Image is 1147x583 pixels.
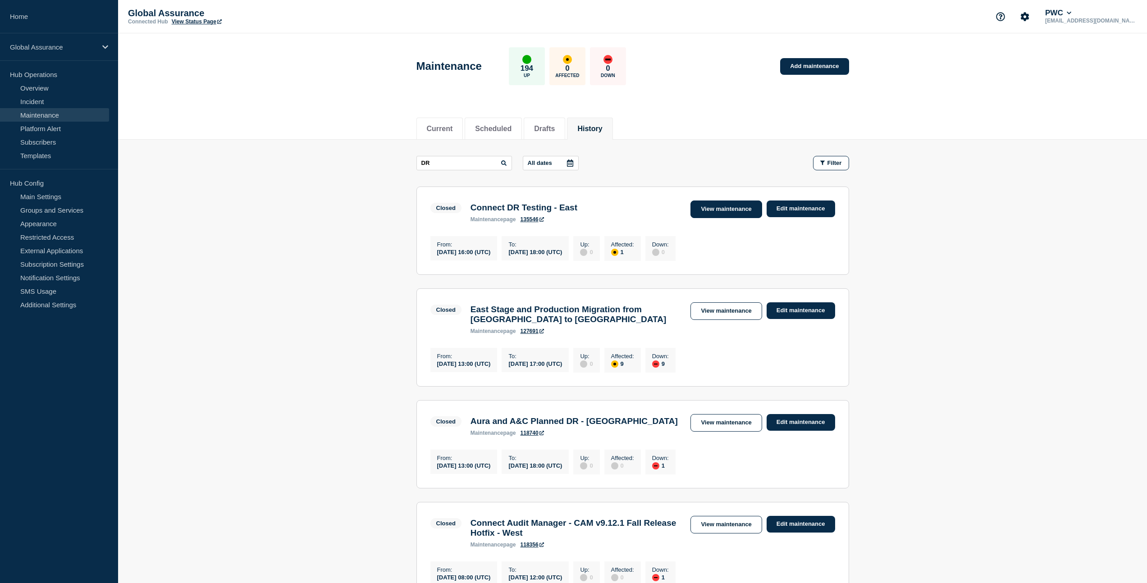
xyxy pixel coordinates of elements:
[172,18,222,25] a: View Status Page
[471,430,503,436] span: maintenance
[521,64,533,73] p: 194
[521,328,544,334] a: 127691
[437,360,491,367] div: [DATE] 13:00 (UTC)
[652,248,669,256] div: 0
[580,360,593,368] div: 0
[652,241,669,248] p: Down :
[690,302,762,320] a: View maintenance
[690,414,762,432] a: View maintenance
[652,455,669,461] p: Down :
[508,241,562,248] p: To :
[437,461,491,469] div: [DATE] 13:00 (UTC)
[471,416,678,426] h3: Aura and A&C Planned DR - [GEOGRAPHIC_DATA]
[611,566,634,573] p: Affected :
[565,64,569,73] p: 0
[611,248,634,256] div: 1
[813,156,849,170] button: Filter
[10,43,96,51] p: Global Assurance
[611,360,618,368] div: affected
[128,18,168,25] p: Connected Hub
[580,455,593,461] p: Up :
[652,566,669,573] p: Down :
[611,353,634,360] p: Affected :
[580,462,587,469] div: disabled
[611,573,634,581] div: 0
[528,159,552,166] p: All dates
[471,328,503,334] span: maintenance
[471,518,682,538] h3: Connect Audit Manager - CAM v9.12.1 Fall Release Hotfix - West
[534,125,555,133] button: Drafts
[508,353,562,360] p: To :
[416,60,482,73] h1: Maintenance
[580,566,593,573] p: Up :
[128,8,308,18] p: Global Assurance
[436,205,456,211] div: Closed
[767,200,835,217] a: Edit maintenance
[521,216,544,223] a: 135546
[580,249,587,256] div: disabled
[436,418,456,425] div: Closed
[780,58,849,75] a: Add maintenance
[437,248,491,255] div: [DATE] 16:00 (UTC)
[611,249,618,256] div: affected
[580,241,593,248] p: Up :
[827,159,842,166] span: Filter
[652,353,669,360] p: Down :
[471,305,682,324] h3: East Stage and Production Migration from [GEOGRAPHIC_DATA] to [GEOGRAPHIC_DATA]
[416,156,512,170] input: Search maintenances
[611,360,634,368] div: 9
[580,461,593,469] div: 0
[767,414,835,431] a: Edit maintenance
[690,516,762,533] a: View maintenance
[436,520,456,527] div: Closed
[652,249,659,256] div: disabled
[652,573,669,581] div: 1
[436,306,456,313] div: Closed
[690,200,762,218] a: View maintenance
[508,455,562,461] p: To :
[427,125,453,133] button: Current
[555,73,579,78] p: Affected
[521,542,544,548] a: 118356
[508,248,562,255] div: [DATE] 18:00 (UTC)
[524,73,530,78] p: Up
[652,462,659,469] div: down
[580,353,593,360] p: Up :
[611,455,634,461] p: Affected :
[508,461,562,469] div: [DATE] 18:00 (UTC)
[563,55,572,64] div: affected
[522,55,531,64] div: up
[652,360,669,368] div: 9
[991,7,1010,26] button: Support
[1015,7,1034,26] button: Account settings
[437,573,491,581] div: [DATE] 08:00 (UTC)
[601,73,615,78] p: Down
[580,360,587,368] div: disabled
[471,328,516,334] p: page
[611,462,618,469] div: disabled
[611,461,634,469] div: 0
[471,542,516,548] p: page
[521,430,544,436] a: 118740
[1043,9,1073,18] button: PWC
[471,203,577,213] h3: Connect DR Testing - East
[611,574,618,581] div: disabled
[1043,18,1137,24] p: [EMAIL_ADDRESS][DOMAIN_NAME]
[471,216,503,223] span: maintenance
[606,64,610,73] p: 0
[767,516,835,533] a: Edit maintenance
[508,573,562,581] div: [DATE] 12:00 (UTC)
[437,241,491,248] p: From :
[523,156,579,170] button: All dates
[437,353,491,360] p: From :
[437,455,491,461] p: From :
[652,574,659,581] div: down
[508,566,562,573] p: To :
[580,573,593,581] div: 0
[471,430,516,436] p: page
[437,566,491,573] p: From :
[767,302,835,319] a: Edit maintenance
[603,55,612,64] div: down
[652,461,669,469] div: 1
[508,360,562,367] div: [DATE] 17:00 (UTC)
